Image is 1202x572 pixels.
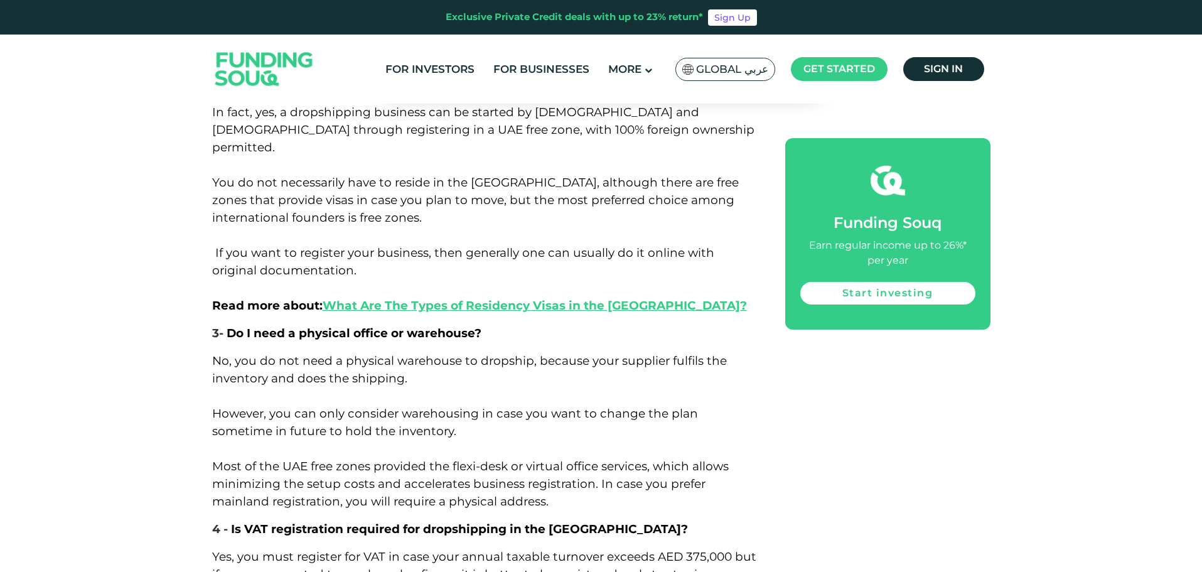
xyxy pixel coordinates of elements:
[203,38,326,101] img: Logo
[212,353,729,509] span: No, you do not need a physical warehouse to dropship, because your supplier fulfils the inventory...
[490,59,593,80] a: For Businesses
[800,238,975,268] div: Earn regular income up to 26%* per year
[803,63,875,75] span: Get started
[212,105,754,313] span: In fact, yes, a dropshipping business can be started by [DEMOGRAPHIC_DATA] and [DEMOGRAPHIC_DATA]...
[382,59,478,80] a: For Investors
[800,282,975,305] a: Start investing
[608,63,641,75] span: More
[682,64,694,75] img: SA Flag
[446,10,703,24] div: Exclusive Private Credit deals with up to 23% return*
[924,63,963,75] span: Sign in
[227,326,481,340] span: Do I need a physical office or warehouse?
[696,62,768,77] span: Global عربي
[708,9,757,26] a: Sign Up
[834,213,942,232] span: Funding Souq
[871,163,905,198] img: fsicon
[231,522,688,536] span: Is VAT registration required for dropshipping in the [GEOGRAPHIC_DATA]?
[903,57,984,81] a: Sign in
[212,326,223,340] strong: 3-
[212,298,747,313] strong: Read more about:
[323,298,747,313] a: What Are The Types of Residency Visas in the [GEOGRAPHIC_DATA]?
[212,522,228,536] strong: 4 -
